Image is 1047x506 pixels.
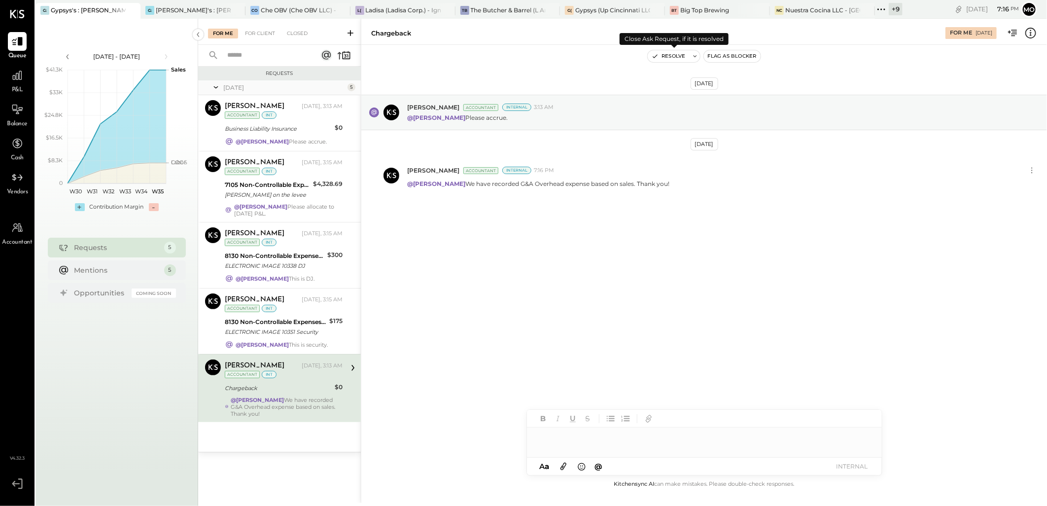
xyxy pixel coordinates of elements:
div: Che OBV (Che OBV LLC) - Ignite [261,6,336,14]
div: TB [460,6,469,15]
div: Business Liability Insurance [225,124,332,134]
div: L( [355,6,364,15]
span: 3:13 AM [534,104,554,111]
strong: @[PERSON_NAME] [231,397,284,403]
div: [DATE], 3:13 AM [302,103,343,110]
span: Queue [8,52,27,61]
div: G: [145,6,154,15]
div: [DATE], 3:13 AM [302,362,343,370]
div: 5 [164,242,176,253]
div: [PERSON_NAME] on the levee [225,190,310,200]
span: [PERSON_NAME] [407,103,459,111]
div: Accountant [225,168,260,175]
text: W33 [119,188,131,195]
div: [PERSON_NAME] [225,295,284,305]
p: We have recorded G&A Overhead expense based on sales. Thank you! [407,180,669,188]
div: Chargeback [225,383,332,393]
div: G: [40,6,49,15]
div: Coming Soon [132,289,176,298]
div: int [262,371,277,378]
div: Accountant [225,239,260,246]
a: P&L [0,66,34,95]
div: Close Ask Request, if it is resolved [620,33,729,45]
div: Gypsys's : [PERSON_NAME] on the levee [51,6,126,14]
div: [DATE] [966,4,1019,14]
div: For Client [240,29,280,38]
div: G( [565,6,574,15]
button: Flag as Blocker [704,50,761,62]
div: int [262,305,277,312]
strong: @[PERSON_NAME] [234,203,287,210]
button: Italic [552,412,564,425]
text: $33K [49,89,63,96]
div: [PERSON_NAME] [225,102,284,111]
div: int [262,111,277,119]
div: ELECTRONIC IMAGE 10338 DJ [225,261,324,271]
button: INTERNAL [833,460,872,473]
button: Add URL [642,412,655,425]
div: Accountant [463,104,498,111]
div: [PERSON_NAME] [225,158,284,168]
div: Internal [502,104,531,111]
div: + 9 [889,3,903,15]
div: Big Top Brewing [680,6,729,14]
strong: @[PERSON_NAME] [407,114,465,121]
div: [DATE] - [DATE] [75,52,159,61]
button: Aa [537,461,553,472]
div: [DATE] [976,30,992,36]
span: Accountant [2,238,33,247]
button: @ [592,460,605,472]
div: This is DJ. [236,275,314,282]
div: 5 [348,83,355,91]
span: P&L [12,86,23,95]
div: $4,328.69 [313,179,343,189]
div: 8130 Non-Controllable Expenses:Other Income and Expenses:Other Income/Expenses [225,317,326,327]
text: $41.3K [46,66,63,73]
text: 0 [59,180,63,186]
div: [PERSON_NAME]'s : [PERSON_NAME]'s [156,6,231,14]
div: This is security. [236,341,328,348]
div: - [149,203,159,211]
span: 7:16 PM [534,167,554,175]
div: 7105 Non-Controllable Expenses:Property Expenses:Rent/Lease [225,180,310,190]
span: Cash [11,154,24,163]
div: The Butcher & Barrel (L Argento LLC) - [GEOGRAPHIC_DATA] [471,6,546,14]
button: Mo [1021,1,1037,17]
div: Accountant [225,305,260,312]
span: Vendors [7,188,28,197]
div: [DATE], 3:15 AM [302,296,343,304]
div: copy link [954,4,964,14]
text: W30 [70,188,82,195]
text: Sales [171,66,186,73]
div: Ladisa (Ladisa Corp.) - Ignite [366,6,441,14]
div: [DATE] [223,83,345,92]
span: @ [594,462,602,471]
div: Gypsys (Up Cincinnati LLC) - Ignite [575,6,650,14]
button: Unordered List [604,412,617,425]
div: Chargeback [371,29,411,38]
text: W31 [87,188,98,195]
div: Contribution Margin [90,203,144,211]
div: int [262,168,277,175]
div: We have recorded G&A Overhead expense based on sales. Thank you! [231,397,343,417]
a: Queue [0,32,34,61]
div: $175 [329,316,343,326]
text: $24.8K [44,111,63,118]
button: Strikethrough [581,412,594,425]
div: Accountant [225,111,260,119]
button: Ordered List [619,412,632,425]
div: [PERSON_NAME] [225,229,284,239]
div: [DATE], 3:15 AM [302,159,343,167]
a: Balance [0,100,34,129]
strong: @[PERSON_NAME] [407,180,465,187]
text: W35 [152,188,164,195]
div: Requests [74,243,159,253]
text: W32 [103,188,114,195]
div: For Me [950,29,972,37]
a: Vendors [0,168,34,197]
a: Cash [0,134,34,163]
div: Please accrue. [236,138,327,145]
div: Accountant [225,371,260,378]
text: $8.3K [48,157,63,164]
div: ELECTRONIC IMAGE 10351 Security [225,327,326,337]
